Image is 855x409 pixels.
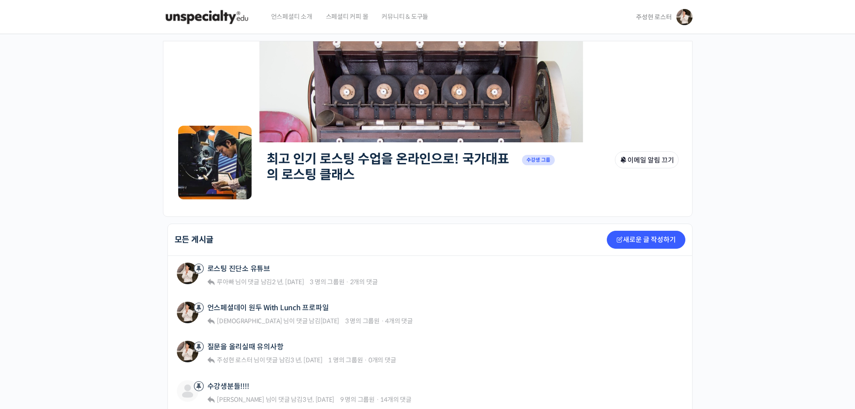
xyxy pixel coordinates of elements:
[272,278,304,286] a: 2 년, [DATE]
[636,13,671,21] span: 주성현 로스터
[215,317,339,325] span: 님이 댓글 남김
[207,343,284,351] a: 질문을 올리실때 유의사항
[385,317,413,325] span: 4개의 댓글
[310,278,344,286] span: 3 명의 그룹원
[381,317,384,325] span: ·
[615,151,679,168] button: 이메일 알림 끄기
[175,236,214,244] h2: 모든 게시글
[290,356,322,364] a: 3 년, [DATE]
[267,151,509,183] a: 최고 인기 로스팅 수업을 온라인으로! 국가대표의 로스팅 클래스
[207,382,249,391] a: 수강생분들!!!!
[217,396,264,404] span: [PERSON_NAME]
[350,278,378,286] span: 2개의 댓글
[376,396,379,404] span: ·
[215,278,304,286] span: 님이 댓글 남김
[177,124,253,201] img: Group logo of 최고 인기 로스팅 수업을 온라인으로! 국가대표의 로스팅 클래스
[380,396,411,404] span: 14개의 댓글
[215,356,322,364] span: 님이 댓글 남김
[215,396,264,404] a: [PERSON_NAME]
[345,317,380,325] span: 3 명의 그룹원
[328,356,363,364] span: 1 명의 그룹원
[207,303,329,312] a: 언스페셜데이 원두 With Lunch 프로파일
[215,317,282,325] a: [DEMOGRAPHIC_DATA]
[217,356,252,364] span: 주성현 로스터
[522,155,555,165] span: 수강생 그룹
[364,356,367,364] span: ·
[215,356,252,364] a: 주성현 로스터
[607,231,685,249] a: 새로운 글 작성하기
[217,317,282,325] span: [DEMOGRAPHIC_DATA]
[217,278,234,286] span: 루아빠
[346,278,349,286] span: ·
[207,264,270,273] a: 로스팅 진단소 유튜브
[215,396,334,404] span: 님이 댓글 남김
[303,396,334,404] a: 3 년, [DATE]
[340,396,375,404] span: 9 명의 그룹원
[368,356,396,364] span: 0개의 댓글
[320,317,340,325] a: [DATE]
[215,278,234,286] a: 루아빠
